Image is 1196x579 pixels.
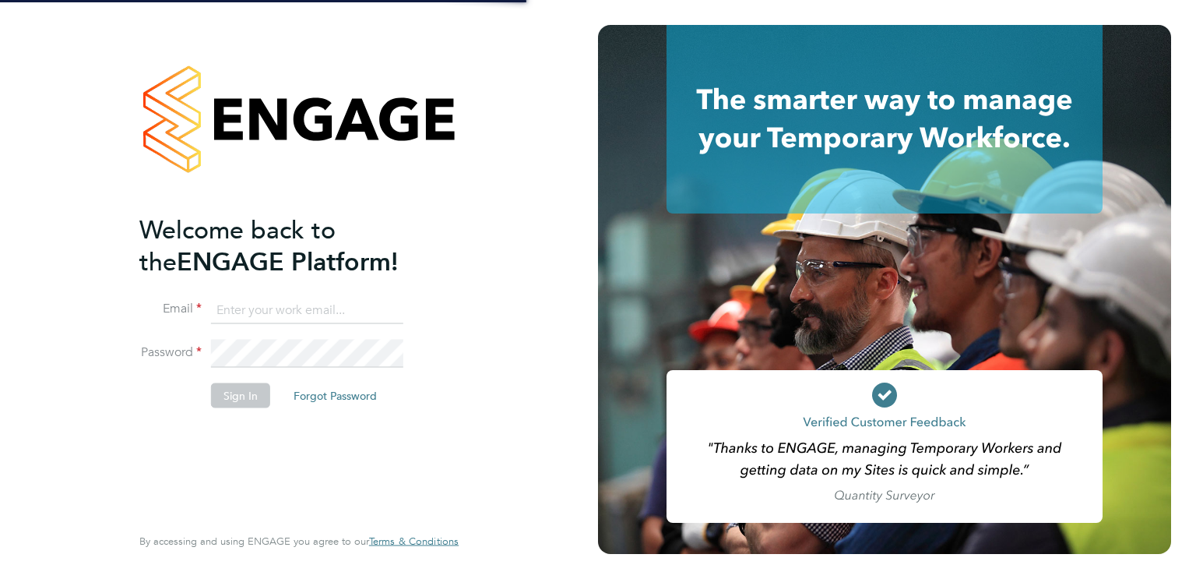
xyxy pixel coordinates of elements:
a: Terms & Conditions [369,535,459,548]
span: Welcome back to the [139,214,336,277]
label: Email [139,301,202,317]
button: Forgot Password [281,383,389,408]
span: Terms & Conditions [369,535,459,548]
label: Password [139,344,202,361]
button: Sign In [211,383,270,408]
input: Enter your work email... [211,296,403,324]
span: By accessing and using ENGAGE you agree to our [139,535,459,548]
h2: ENGAGE Platform! [139,214,443,277]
